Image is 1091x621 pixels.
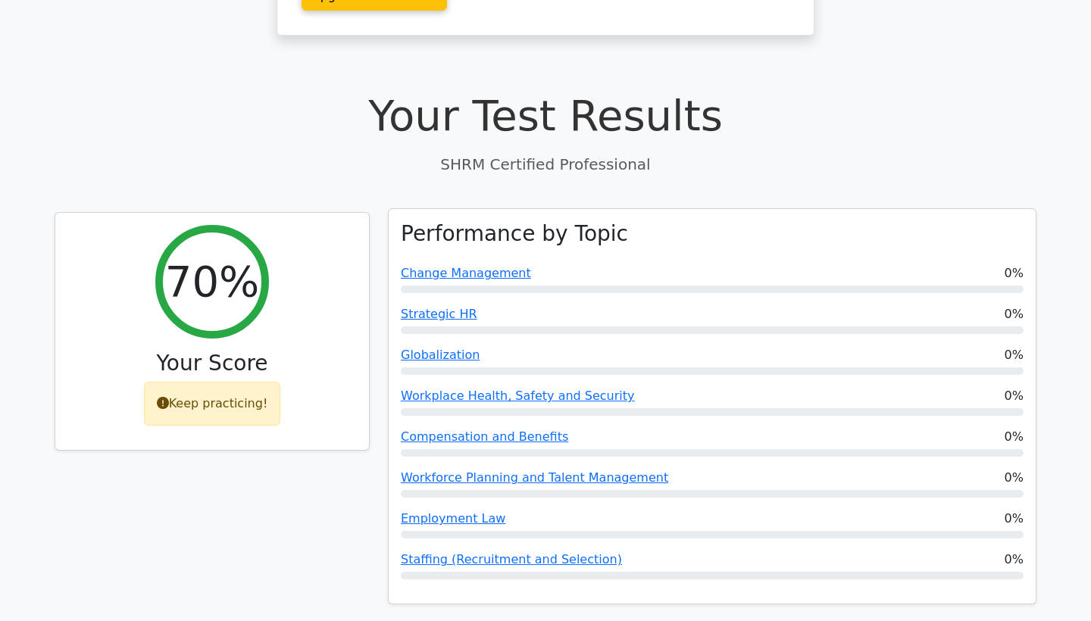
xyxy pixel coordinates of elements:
[401,266,531,280] a: Change Management
[1005,387,1024,405] span: 0%
[401,511,505,526] a: Employment Law
[401,552,622,566] a: Staffing (Recruitment and Selection)
[55,90,1036,141] h1: Your Test Results
[1005,305,1024,323] span: 0%
[144,382,281,426] div: Keep practicing!
[1005,551,1024,569] span: 0%
[1005,264,1024,282] span: 0%
[401,429,568,444] a: Compensation and Benefits
[401,221,628,247] h3: Performance by Topic
[165,256,259,307] h2: 70%
[401,307,477,321] a: Strategic HR
[1005,510,1024,528] span: 0%
[55,153,1036,176] p: SHRM Certified Professional
[1005,469,1024,487] span: 0%
[67,351,357,376] h3: Your Score
[1005,428,1024,446] span: 0%
[401,470,668,485] a: Workforce Planning and Talent Management
[401,389,635,403] a: Workplace Health, Safety and Security
[401,348,480,362] a: Globalization
[1005,346,1024,364] span: 0%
